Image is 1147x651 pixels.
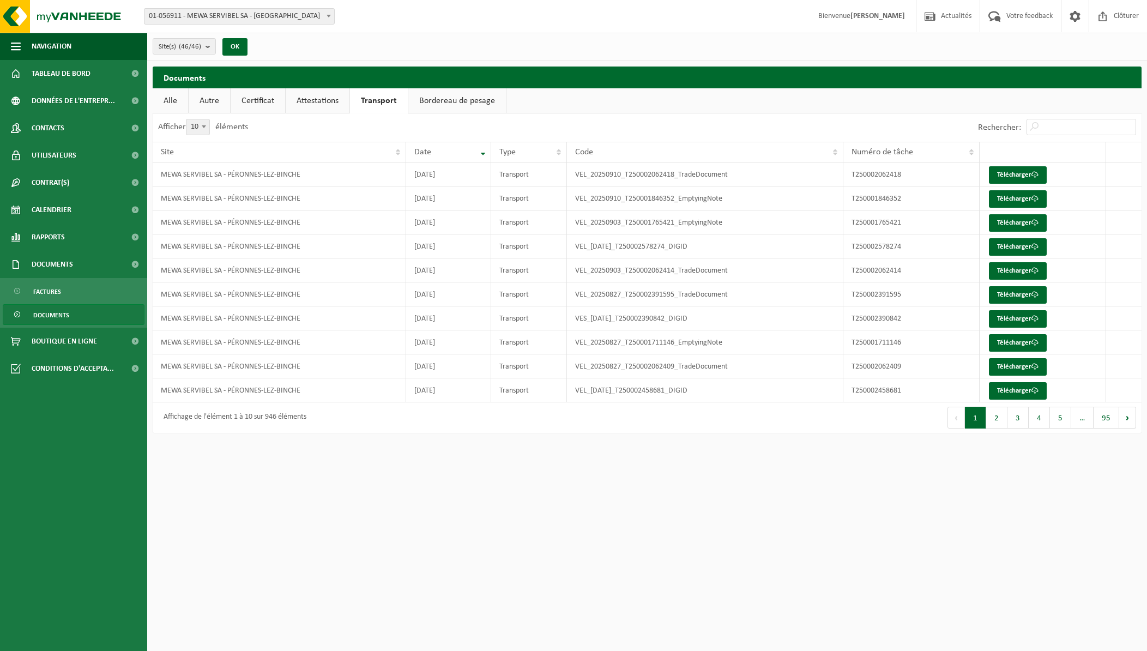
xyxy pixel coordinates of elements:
[189,88,230,113] a: Autre
[843,210,980,234] td: T250001765421
[153,67,1142,88] h2: Documents
[153,354,406,378] td: MEWA SERVIBEL SA - PÉRONNES-LEZ-BINCHE
[491,282,567,306] td: Transport
[989,262,1047,280] a: Télécharger
[567,306,843,330] td: VES_[DATE]_T250002390842_DIGID
[161,148,174,156] span: Site
[491,210,567,234] td: Transport
[350,88,408,113] a: Transport
[1119,407,1136,429] button: Next
[567,354,843,378] td: VEL_20250827_T250002062409_TradeDocument
[144,8,335,25] span: 01-056911 - MEWA SERVIBEL SA - PÉRONNES-LEZ-BINCHE
[32,169,69,196] span: Contrat(s)
[1007,407,1029,429] button: 3
[406,210,491,234] td: [DATE]
[843,354,980,378] td: T250002062409
[153,38,216,55] button: Site(s)(46/46)
[843,330,980,354] td: T250001711146
[989,382,1047,400] a: Télécharger
[153,282,406,306] td: MEWA SERVIBEL SA - PÉRONNES-LEZ-BINCHE
[989,238,1047,256] a: Télécharger
[153,186,406,210] td: MEWA SERVIBEL SA - PÉRONNES-LEZ-BINCHE
[989,286,1047,304] a: Télécharger
[491,258,567,282] td: Transport
[843,306,980,330] td: T250002390842
[153,162,406,186] td: MEWA SERVIBEL SA - PÉRONNES-LEZ-BINCHE
[179,43,201,50] count: (46/46)
[3,304,144,325] a: Documents
[491,234,567,258] td: Transport
[32,328,97,355] span: Boutique en ligne
[491,354,567,378] td: Transport
[153,378,406,402] td: MEWA SERVIBEL SA - PÉRONNES-LEZ-BINCHE
[32,355,114,382] span: Conditions d'accepta...
[408,88,506,113] a: Bordereau de pesage
[567,234,843,258] td: VEL_[DATE]_T250002578274_DIGID
[947,407,965,429] button: Previous
[567,330,843,354] td: VEL_20250827_T250001711146_EmptyingNote
[989,190,1047,208] a: Télécharger
[32,60,90,87] span: Tableau de bord
[406,258,491,282] td: [DATE]
[852,148,913,156] span: Numéro de tâche
[406,354,491,378] td: [DATE]
[499,148,516,156] span: Type
[986,407,1007,429] button: 2
[32,33,71,60] span: Navigation
[3,281,144,302] a: Factures
[843,378,980,402] td: T250002458681
[186,119,210,135] span: 10
[32,87,115,114] span: Données de l'entrepr...
[575,148,593,156] span: Code
[406,186,491,210] td: [DATE]
[567,378,843,402] td: VEL_[DATE]_T250002458681_DIGID
[33,281,61,302] span: Factures
[843,234,980,258] td: T250002578274
[32,251,73,278] span: Documents
[33,305,69,325] span: Documents
[153,88,188,113] a: Alle
[406,306,491,330] td: [DATE]
[153,306,406,330] td: MEWA SERVIBEL SA - PÉRONNES-LEZ-BINCHE
[1029,407,1050,429] button: 4
[989,358,1047,376] a: Télécharger
[153,258,406,282] td: MEWA SERVIBEL SA - PÉRONNES-LEZ-BINCHE
[158,408,306,427] div: Affichage de l'élément 1 à 10 sur 946 éléments
[491,162,567,186] td: Transport
[843,162,980,186] td: T250002062418
[491,186,567,210] td: Transport
[406,162,491,186] td: [DATE]
[1071,407,1094,429] span: …
[286,88,349,113] a: Attestations
[159,39,201,55] span: Site(s)
[153,210,406,234] td: MEWA SERVIBEL SA - PÉRONNES-LEZ-BINCHE
[491,378,567,402] td: Transport
[567,258,843,282] td: VEL_20250903_T250002062414_TradeDocument
[158,123,248,131] label: Afficher éléments
[32,114,64,142] span: Contacts
[32,196,71,224] span: Calendrier
[843,258,980,282] td: T250002062414
[153,330,406,354] td: MEWA SERVIBEL SA - PÉRONNES-LEZ-BINCHE
[406,378,491,402] td: [DATE]
[32,142,76,169] span: Utilisateurs
[1094,407,1119,429] button: 95
[843,282,980,306] td: T250002391595
[567,162,843,186] td: VEL_20250910_T250002062418_TradeDocument
[989,334,1047,352] a: Télécharger
[989,310,1047,328] a: Télécharger
[406,282,491,306] td: [DATE]
[978,123,1021,132] label: Rechercher:
[153,234,406,258] td: MEWA SERVIBEL SA - PÉRONNES-LEZ-BINCHE
[32,224,65,251] span: Rapports
[186,119,209,135] span: 10
[144,9,334,24] span: 01-056911 - MEWA SERVIBEL SA - PÉRONNES-LEZ-BINCHE
[989,214,1047,232] a: Télécharger
[491,330,567,354] td: Transport
[989,166,1047,184] a: Télécharger
[843,186,980,210] td: T250001846352
[850,12,905,20] strong: [PERSON_NAME]
[414,148,431,156] span: Date
[567,210,843,234] td: VEL_20250903_T250001765421_EmptyingNote
[965,407,986,429] button: 1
